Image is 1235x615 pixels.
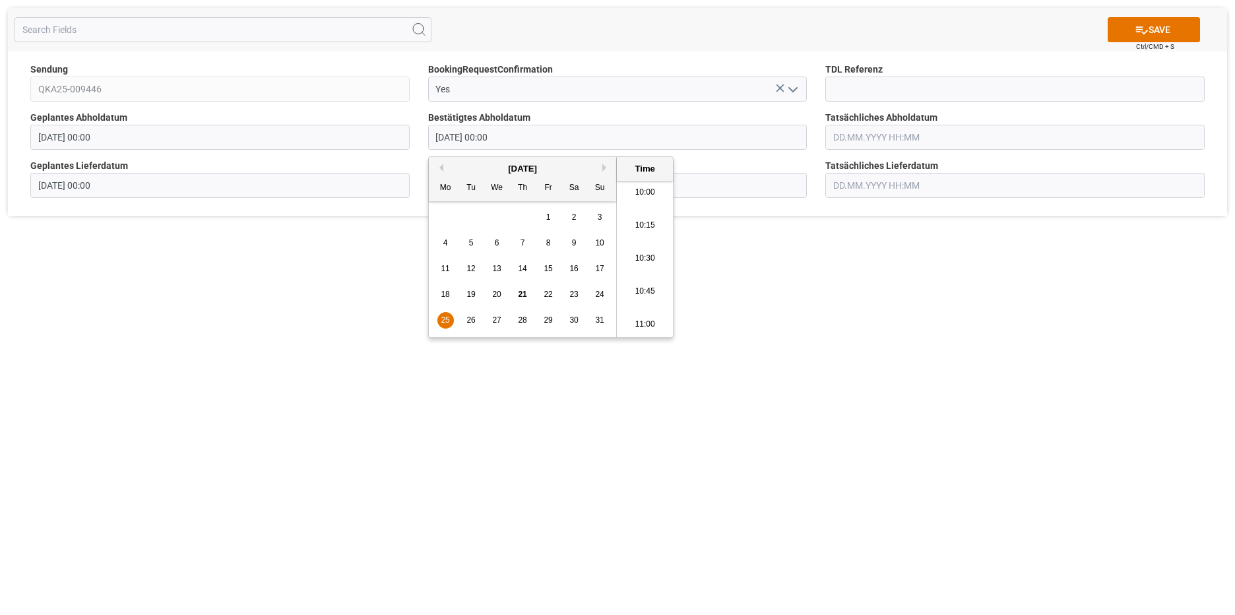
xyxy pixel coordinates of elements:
div: Choose Tuesday, August 12th, 2025 [463,261,480,277]
div: month 2025-08 [433,205,613,333]
span: Geplantes Abholdatum [30,111,127,125]
li: 10:45 [617,275,673,308]
span: Geplantes Lieferdatum [30,159,128,173]
span: 3 [598,212,602,222]
button: Previous Month [435,164,443,172]
input: DD.MM.YYYY HH:MM [428,125,807,150]
div: Choose Monday, August 18th, 2025 [437,286,454,303]
span: BookingRequestConfirmation [428,63,553,77]
span: 27 [492,315,501,325]
div: Choose Wednesday, August 6th, 2025 [489,235,505,251]
div: Choose Friday, August 29th, 2025 [540,312,557,329]
span: 30 [569,315,578,325]
div: Choose Sunday, August 10th, 2025 [592,235,608,251]
div: Mo [437,180,454,197]
span: 18 [441,290,449,299]
span: 6 [495,238,499,247]
div: Su [592,180,608,197]
button: SAVE [1108,17,1200,42]
span: 22 [544,290,552,299]
div: Sa [566,180,583,197]
div: Choose Friday, August 15th, 2025 [540,261,557,277]
div: Choose Sunday, August 24th, 2025 [592,286,608,303]
span: 26 [466,315,475,325]
span: 1 [546,212,551,222]
input: DD.MM.YYYY HH:MM [825,125,1205,150]
div: Choose Wednesday, August 20th, 2025 [489,286,505,303]
li: 10:30 [617,242,673,275]
span: 4 [443,238,448,247]
span: Tatsächliches Abholdatum [825,111,937,125]
input: DD.MM.YYYY HH:MM [825,173,1205,198]
span: 31 [595,315,604,325]
span: 12 [466,264,475,273]
li: 10:15 [617,209,673,242]
div: Choose Sunday, August 3rd, 2025 [592,209,608,226]
span: 5 [469,238,474,247]
div: Choose Friday, August 8th, 2025 [540,235,557,251]
span: 23 [569,290,578,299]
button: Next Month [602,164,610,172]
div: Choose Sunday, August 17th, 2025 [592,261,608,277]
div: Choose Saturday, August 16th, 2025 [566,261,583,277]
span: 20 [492,290,501,299]
div: [DATE] [429,162,616,176]
span: 16 [569,264,578,273]
div: Time [620,162,670,176]
span: Bestätigtes Abholdatum [428,111,530,125]
div: Choose Friday, August 22nd, 2025 [540,286,557,303]
span: 10 [595,238,604,247]
span: Sendung [30,63,68,77]
div: Choose Thursday, August 28th, 2025 [515,312,531,329]
span: 25 [441,315,449,325]
span: 17 [595,264,604,273]
span: 21 [518,290,526,299]
span: 14 [518,264,526,273]
div: Choose Monday, August 4th, 2025 [437,235,454,251]
span: Ctrl/CMD + S [1136,42,1174,51]
div: Choose Sunday, August 31st, 2025 [592,312,608,329]
span: 2 [572,212,577,222]
div: Choose Saturday, August 23rd, 2025 [566,286,583,303]
div: Tu [463,180,480,197]
span: 19 [466,290,475,299]
div: Fr [540,180,557,197]
div: Choose Thursday, August 7th, 2025 [515,235,531,251]
span: 24 [595,290,604,299]
div: Choose Wednesday, August 27th, 2025 [489,312,505,329]
li: 11:00 [617,308,673,341]
span: 15 [544,264,552,273]
input: DD.MM.YYYY HH:MM [30,173,410,198]
div: Choose Monday, August 25th, 2025 [437,312,454,329]
div: Choose Saturday, August 30th, 2025 [566,312,583,329]
span: Tatsächliches Lieferdatum [825,159,938,173]
div: Choose Tuesday, August 19th, 2025 [463,286,480,303]
input: DD.MM.YYYY HH:MM [30,125,410,150]
span: 11 [441,264,449,273]
div: Choose Monday, August 11th, 2025 [437,261,454,277]
div: Choose Saturday, August 2nd, 2025 [566,209,583,226]
li: 10:00 [617,176,673,209]
span: 28 [518,315,526,325]
div: Choose Tuesday, August 26th, 2025 [463,312,480,329]
span: 7 [521,238,525,247]
div: Choose Thursday, August 14th, 2025 [515,261,531,277]
span: TDL Referenz [825,63,883,77]
div: Choose Tuesday, August 5th, 2025 [463,235,480,251]
span: 8 [546,238,551,247]
button: open menu [782,79,802,100]
div: We [489,180,505,197]
span: 13 [492,264,501,273]
input: Search Fields [15,17,431,42]
div: Th [515,180,531,197]
div: Choose Thursday, August 21st, 2025 [515,286,531,303]
div: Choose Friday, August 1st, 2025 [540,209,557,226]
div: Choose Saturday, August 9th, 2025 [566,235,583,251]
div: Choose Wednesday, August 13th, 2025 [489,261,505,277]
span: 29 [544,315,552,325]
span: 9 [572,238,577,247]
